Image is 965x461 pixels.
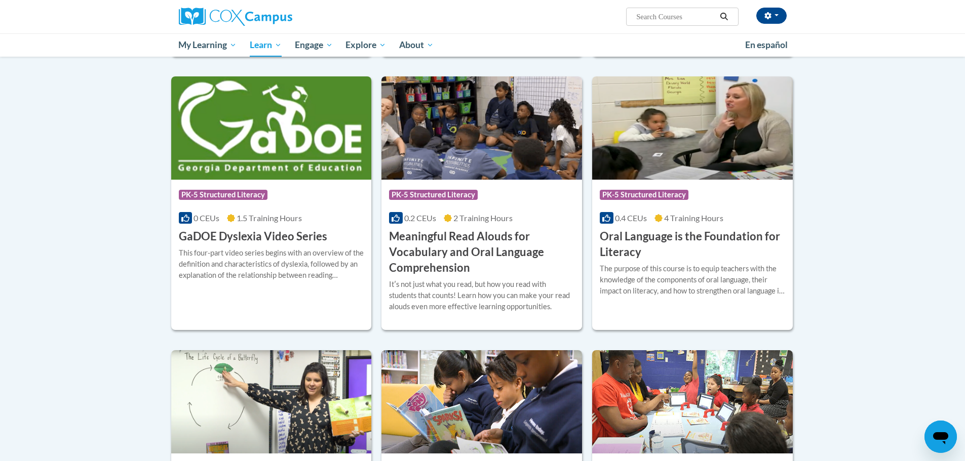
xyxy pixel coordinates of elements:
[664,213,723,223] span: 4 Training Hours
[194,213,219,223] span: 0 CEUs
[399,39,434,51] span: About
[393,33,440,57] a: About
[389,229,574,275] h3: Meaningful Read Alouds for Vocabulary and Oral Language Comprehension
[739,34,794,56] a: En español
[171,350,372,453] img: Course Logo
[381,350,582,453] img: Course Logo
[389,190,478,200] span: PK-5 Structured Literacy
[288,33,339,57] a: Engage
[178,39,237,51] span: My Learning
[600,229,785,260] h3: Oral Language is the Foundation for Literacy
[600,263,785,297] div: The purpose of this course is to equip teachers with the knowledge of the components of oral lang...
[243,33,288,57] a: Learn
[592,350,793,453] img: Course Logo
[164,33,802,57] div: Main menu
[381,76,582,330] a: Course LogoPK-5 Structured Literacy0.2 CEUs2 Training Hours Meaningful Read Alouds for Vocabulary...
[924,421,957,453] iframe: Button to launch messaging window
[171,76,372,330] a: Course LogoPK-5 Structured Literacy0 CEUs1.5 Training Hours GaDOE Dyslexia Video SeriesThis four-...
[171,76,372,180] img: Course Logo
[592,76,793,180] img: Course Logo
[404,213,436,223] span: 0.2 CEUs
[179,8,371,26] a: Cox Campus
[250,39,282,51] span: Learn
[592,76,793,330] a: Course LogoPK-5 Structured Literacy0.4 CEUs4 Training Hours Oral Language is the Foundation for L...
[179,190,267,200] span: PK-5 Structured Literacy
[635,11,716,23] input: Search Courses
[179,229,327,244] h3: GaDOE Dyslexia Video Series
[716,11,731,23] button: Search
[615,213,647,223] span: 0.4 CEUs
[179,247,364,281] div: This four-part video series begins with an overview of the definition and characteristics of dysl...
[389,279,574,312] div: Itʹs not just what you read, but how you read with students that counts! Learn how you can make y...
[745,39,788,50] span: En español
[453,213,513,223] span: 2 Training Hours
[345,39,386,51] span: Explore
[600,190,688,200] span: PK-5 Structured Literacy
[381,76,582,180] img: Course Logo
[295,39,333,51] span: Engage
[179,8,292,26] img: Cox Campus
[339,33,393,57] a: Explore
[172,33,244,57] a: My Learning
[237,213,302,223] span: 1.5 Training Hours
[756,8,787,24] button: Account Settings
